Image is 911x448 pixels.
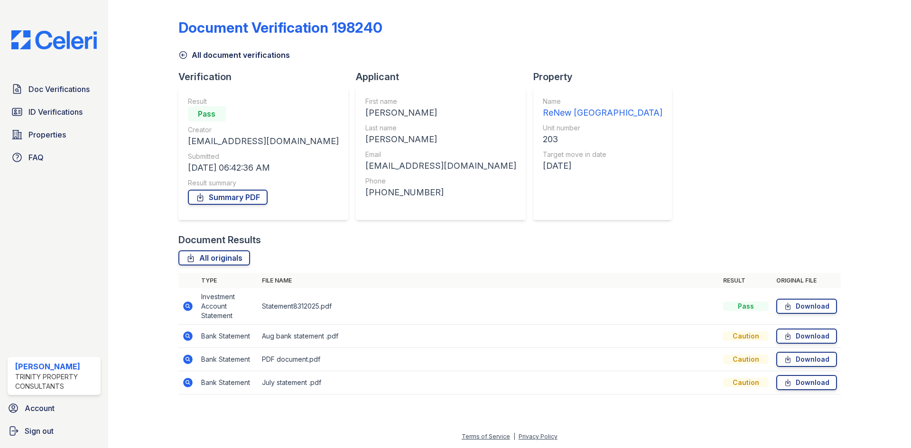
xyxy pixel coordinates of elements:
[533,70,679,83] div: Property
[28,152,44,163] span: FAQ
[178,250,250,265] a: All originals
[178,49,290,61] a: All document verifications
[543,159,662,173] div: [DATE]
[188,190,268,205] a: Summary PDF
[543,97,662,119] a: Name ReNew [GEOGRAPHIC_DATA]
[4,399,104,418] a: Account
[197,348,258,371] td: Bank Statement
[258,348,719,371] td: PDF document.pdf
[258,325,719,348] td: Aug bank statement .pdf
[8,148,101,167] a: FAQ
[188,106,226,121] div: Pass
[4,30,104,49] img: CE_Logo_Blue-a8612792a0a2168367f1c8372b55b34899dd931a85d93a1a3d3e32e68fde9ad4.png
[365,106,516,119] div: [PERSON_NAME]
[365,186,516,199] div: [PHONE_NUMBER]
[776,352,837,367] a: Download
[365,150,516,159] div: Email
[178,19,382,36] div: Document Verification 198240
[543,97,662,106] div: Name
[543,133,662,146] div: 203
[188,125,339,135] div: Creator
[197,273,258,288] th: Type
[28,83,90,95] span: Doc Verifications
[25,425,54,437] span: Sign out
[543,123,662,133] div: Unit number
[723,378,769,387] div: Caution
[197,371,258,394] td: Bank Statement
[188,135,339,148] div: [EMAIL_ADDRESS][DOMAIN_NAME]
[513,433,515,440] div: |
[8,125,101,144] a: Properties
[178,233,261,247] div: Document Results
[188,152,339,161] div: Submitted
[15,372,97,391] div: Trinity Property Consultants
[258,288,719,325] td: Statement8312025.pdf
[188,178,339,188] div: Result summary
[719,273,772,288] th: Result
[871,410,902,439] iframe: chat widget
[776,329,837,344] a: Download
[28,129,66,140] span: Properties
[776,375,837,390] a: Download
[197,325,258,348] td: Bank Statement
[4,421,104,440] a: Sign out
[8,102,101,121] a: ID Verifications
[356,70,533,83] div: Applicant
[543,106,662,119] div: ReNew [GEOGRAPHIC_DATA]
[365,133,516,146] div: [PERSON_NAME]
[258,371,719,394] td: July statement .pdf
[772,273,841,288] th: Original file
[25,402,55,414] span: Account
[188,97,339,106] div: Result
[8,80,101,99] a: Doc Verifications
[15,361,97,372] div: [PERSON_NAME]
[365,123,516,133] div: Last name
[178,70,356,83] div: Verification
[258,273,719,288] th: File name
[365,176,516,186] div: Phone
[723,355,769,364] div: Caution
[776,299,837,314] a: Download
[188,161,339,174] div: [DATE] 06:42:36 AM
[462,433,510,440] a: Terms of Service
[365,97,516,106] div: First name
[543,150,662,159] div: Target move in date
[723,331,769,341] div: Caution
[519,433,558,440] a: Privacy Policy
[197,288,258,325] td: Investment Account Statement
[365,159,516,173] div: [EMAIL_ADDRESS][DOMAIN_NAME]
[28,106,83,118] span: ID Verifications
[723,302,769,311] div: Pass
